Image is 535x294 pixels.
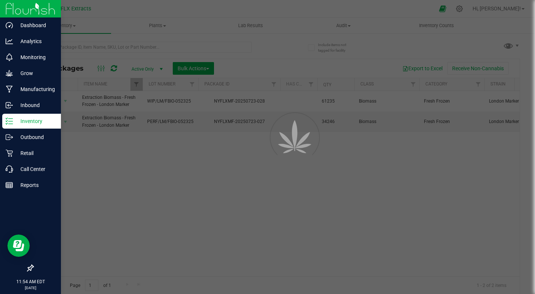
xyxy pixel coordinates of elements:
iframe: Resource center [7,235,30,257]
inline-svg: Outbound [6,133,13,141]
inline-svg: Manufacturing [6,85,13,93]
p: Reports [13,181,58,190]
p: Grow [13,69,58,78]
p: 11:54 AM EDT [3,278,58,285]
p: Dashboard [13,21,58,30]
p: Analytics [13,37,58,46]
p: Outbound [13,133,58,142]
inline-svg: Call Center [6,165,13,173]
inline-svg: Inventory [6,117,13,125]
inline-svg: Reports [6,181,13,189]
inline-svg: Retail [6,149,13,157]
p: [DATE] [3,285,58,291]
inline-svg: Dashboard [6,22,13,29]
p: Call Center [13,165,58,174]
inline-svg: Inbound [6,101,13,109]
p: Monitoring [13,53,58,62]
p: Inventory [13,117,58,126]
p: Inbound [13,101,58,110]
inline-svg: Monitoring [6,54,13,61]
inline-svg: Analytics [6,38,13,45]
p: Manufacturing [13,85,58,94]
inline-svg: Grow [6,70,13,77]
p: Retail [13,149,58,158]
